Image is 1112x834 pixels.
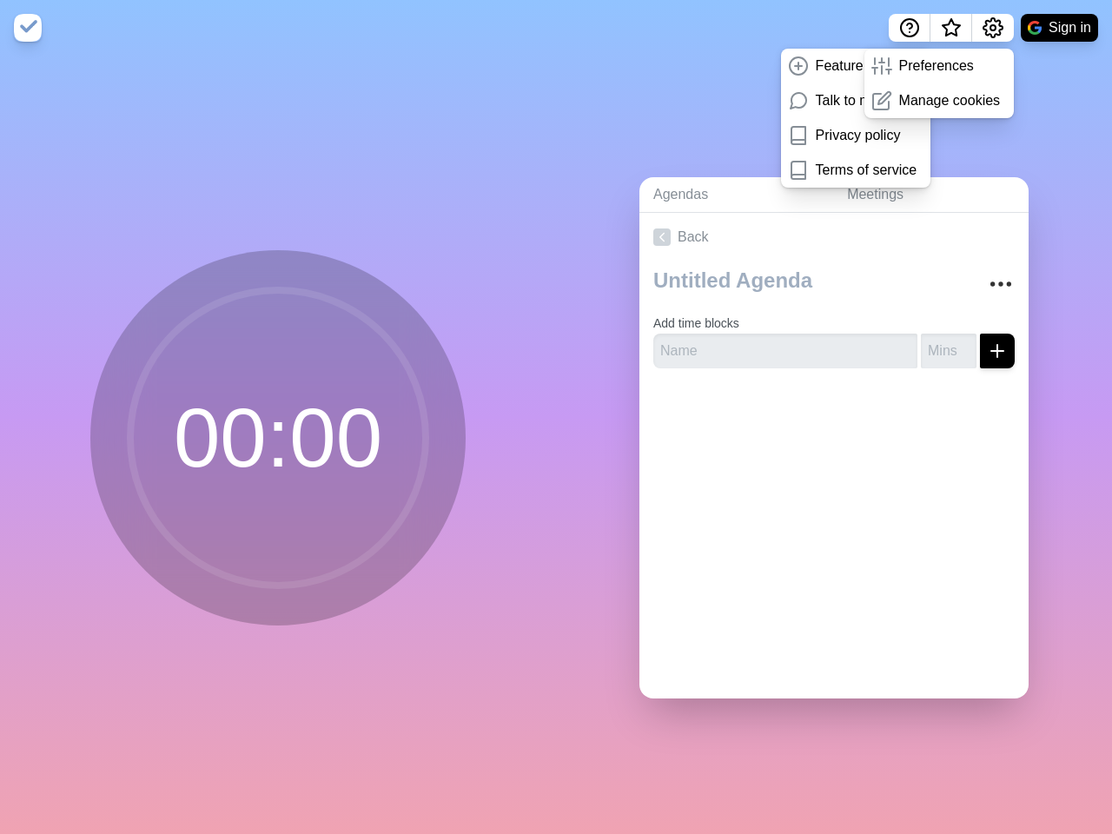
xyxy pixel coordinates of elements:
[833,177,1029,213] a: Meetings
[653,316,739,330] label: Add time blocks
[1021,14,1098,42] button: Sign in
[930,14,972,42] button: What’s new
[1028,21,1042,35] img: google logo
[816,56,914,76] p: Feature request
[816,160,917,181] p: Terms of service
[899,56,974,76] p: Preferences
[816,90,879,111] p: Talk to me
[921,334,976,368] input: Mins
[899,90,1001,111] p: Manage cookies
[781,118,930,153] a: Privacy policy
[653,334,917,368] input: Name
[816,125,901,146] p: Privacy policy
[639,213,1029,261] a: Back
[639,177,833,213] a: Agendas
[781,49,930,83] a: Feature request
[889,14,930,42] button: Help
[14,14,42,42] img: timeblocks logo
[781,153,930,188] a: Terms of service
[983,267,1018,301] button: More
[972,14,1014,42] button: Settings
